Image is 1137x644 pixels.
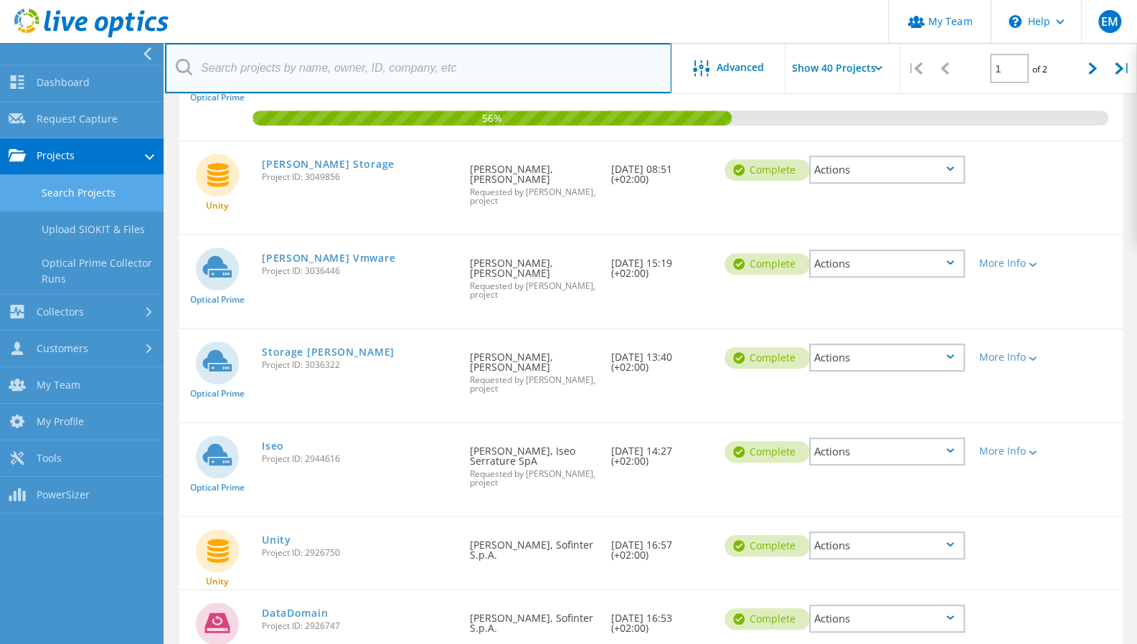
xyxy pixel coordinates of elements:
a: [PERSON_NAME] Vmware [262,253,395,263]
div: Actions [809,531,965,559]
div: Actions [809,437,965,465]
svg: \n [1009,15,1022,28]
div: [PERSON_NAME], [PERSON_NAME] [462,141,603,219]
span: Unity [206,202,228,210]
span: Project ID: 2926750 [262,549,455,557]
span: Optical Prime [190,483,245,492]
span: Project ID: 3036446 [262,267,455,275]
a: Iseo [262,441,284,451]
div: [DATE] 08:51 (+02:00) [604,141,717,199]
div: [DATE] 15:19 (+02:00) [604,235,717,293]
div: Complete [725,253,810,275]
a: DataDomain [262,608,328,618]
span: Requested by [PERSON_NAME], project [469,188,596,205]
div: [PERSON_NAME], [PERSON_NAME] [462,235,603,313]
a: [PERSON_NAME] Storage [262,159,395,169]
span: Unity [206,577,228,586]
span: Project ID: 2944616 [262,455,455,463]
span: Advanced [717,62,764,72]
a: Live Optics Dashboard [14,30,169,40]
span: Optical Prime [190,93,245,102]
div: More Info [979,446,1040,456]
div: | [1108,43,1137,94]
span: Optical Prime [190,295,245,304]
div: Complete [725,535,810,557]
span: Requested by [PERSON_NAME], project [469,282,596,299]
div: Complete [725,159,810,181]
span: Optical Prime [190,389,245,398]
div: Actions [809,344,965,371]
div: [PERSON_NAME], Sofinter S.p.A. [462,517,603,574]
div: Complete [725,441,810,463]
a: Storage [PERSON_NAME] [262,347,395,357]
span: Requested by [PERSON_NAME], project [469,470,596,487]
div: | [900,43,930,94]
input: Search projects by name, owner, ID, company, etc [165,43,671,93]
span: Project ID: 3036322 [262,361,455,369]
div: Actions [809,156,965,184]
div: Actions [809,250,965,278]
span: Project ID: 3049856 [262,173,455,181]
span: of 2 [1032,63,1047,75]
div: [DATE] 16:57 (+02:00) [604,517,717,574]
div: Complete [725,608,810,630]
div: [PERSON_NAME], [PERSON_NAME] [462,329,603,407]
a: Unity [262,535,291,545]
div: [DATE] 13:40 (+02:00) [604,329,717,387]
span: Project ID: 2926747 [262,622,455,630]
div: Complete [725,347,810,369]
span: 56% [253,110,732,123]
div: More Info [979,258,1040,268]
div: Actions [809,605,965,633]
span: EM [1100,16,1118,27]
span: Requested by [PERSON_NAME], project [469,376,596,393]
div: [DATE] 14:27 (+02:00) [604,423,717,480]
div: More Info [979,352,1040,362]
div: [PERSON_NAME], Iseo Serrature SpA [462,423,603,501]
